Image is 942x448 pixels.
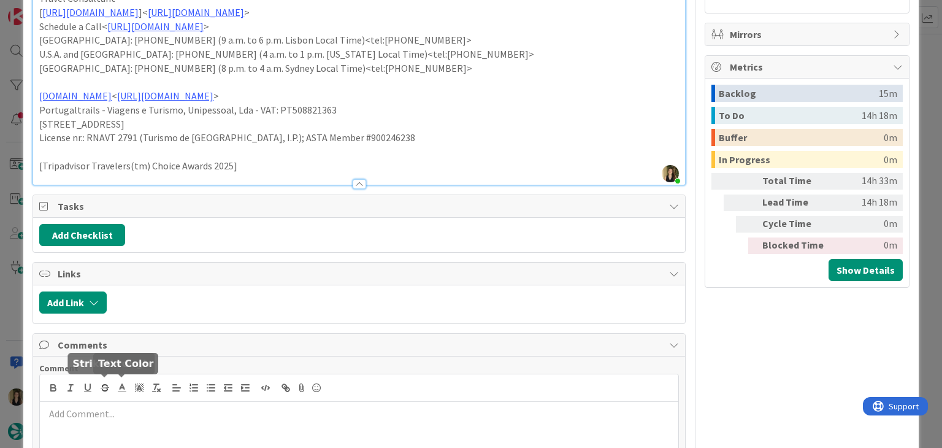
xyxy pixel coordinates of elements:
div: Buffer [719,129,884,146]
p: [STREET_ADDRESS] [39,117,678,131]
button: Add Link [39,292,107,314]
div: 15m [879,85,897,102]
p: License nr.: RNAVT 2791 (Turismo de [GEOGRAPHIC_DATA], I.P.); ASTA Member #900246238 [39,131,678,145]
div: 0m [884,151,897,168]
p: < > [39,89,678,103]
span: Links [58,266,662,281]
p: Portugaltrails - Viagens e Turismo, Unipessoal, Lda - VAT: PT508821363 [39,103,678,117]
a: [URL][DOMAIN_NAME] [42,6,139,18]
span: Tasks [58,199,662,214]
p: U.S.A. and [GEOGRAPHIC_DATA]: [PHONE_NUMBER] (4 a.m. to 1 p.m. [US_STATE] Local Time)<tel:[PHONE_... [39,47,678,61]
p: Schedule a Call< > [39,20,678,34]
div: In Progress [719,151,884,168]
p: [GEOGRAPHIC_DATA]: [PHONE_NUMBER] (9 a.m. to 6 p.m. Lisbon Local Time)<tel:[PHONE_NUMBER]> [39,33,678,47]
span: Mirrors [730,27,887,42]
div: 14h 33m [835,173,897,190]
p: [GEOGRAPHIC_DATA]: [PHONE_NUMBER] (8 p.m. to 4 a.m. Sydney Local Time)<tel:[PHONE_NUMBER]> [39,61,678,75]
a: [URL][DOMAIN_NAME] [107,20,204,33]
span: Comment [39,363,78,374]
h5: Strikethrough [72,358,150,369]
a: [DOMAIN_NAME] [39,90,112,102]
button: Add Checklist [39,224,125,246]
span: Support [26,2,56,17]
div: 0m [835,216,897,233]
div: 14h 18m [835,195,897,211]
span: Metrics [730,60,887,74]
p: [ ]< > [39,6,678,20]
img: C71RdmBlZ3pIy3ZfdYSH8iJ9DzqQwlfe.jpg [662,165,679,182]
div: To Do [719,107,862,124]
div: 14h 18m [862,107,897,124]
div: Lead Time [762,195,830,211]
h5: Text Color [98,358,153,369]
p: [Tripadvisor Travelers(tm) Choice Awards 2025] [39,159,678,173]
div: 0m [835,238,897,254]
div: Cycle Time [762,216,830,233]
span: Comments [58,338,662,352]
a: [URL][DOMAIN_NAME] [117,90,213,102]
button: Show Details [829,259,903,281]
div: Backlog [719,85,879,102]
div: Total Time [762,173,830,190]
div: Blocked Time [762,238,830,254]
div: 0m [884,129,897,146]
a: [URL][DOMAIN_NAME] [148,6,244,18]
